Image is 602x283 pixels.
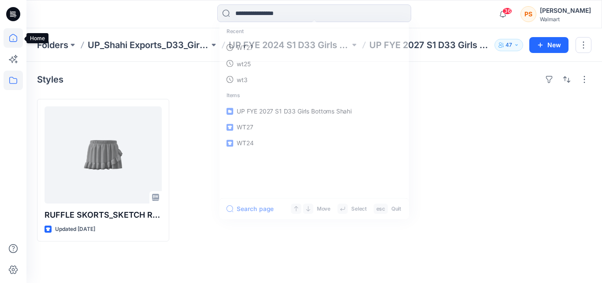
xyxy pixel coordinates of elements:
[237,59,251,68] p: wt25
[376,204,386,213] p: esc
[391,204,401,213] p: Quit
[502,8,512,15] span: 36
[351,204,367,213] p: Select
[221,24,407,40] p: Recent
[221,87,407,103] p: Items
[237,107,352,115] span: UP FYE 2027 S1 D33 Girls Bottoms Shahi
[88,39,209,51] a: UP_Shahi Exports_D33_Girls Bottoms
[505,40,512,50] p: 47
[55,225,95,234] p: Updated [DATE]
[227,204,274,214] button: Search page
[37,39,68,51] a: Folders
[237,75,247,84] p: wt3
[529,37,569,53] button: New
[540,16,591,23] div: Walmart
[494,39,523,51] button: 47
[221,135,407,151] a: WT24
[520,6,536,22] div: PS
[221,119,407,135] a: WT27
[369,39,491,51] p: UP FYE 2027 S1 D33 Girls Bottoms Shahi
[221,72,407,87] a: wt3
[45,106,162,204] a: RUFFLE SKORTS_SKETCH REVIEW MEETING
[221,40,407,56] a: WT27
[221,56,407,72] a: wt25
[540,5,591,16] div: [PERSON_NAME]
[37,74,63,85] h4: Styles
[45,209,162,221] p: RUFFLE SKORTS_SKETCH REVIEW MEETING
[237,43,253,52] p: WT27
[237,124,253,131] span: WT27
[221,103,407,119] a: UP FYE 2027 S1 D33 Girls Bottoms Shahi
[317,204,331,213] p: Move
[237,140,253,147] span: WT24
